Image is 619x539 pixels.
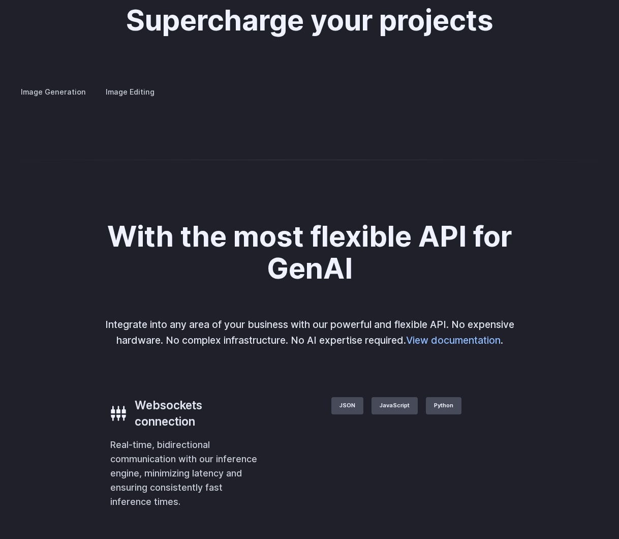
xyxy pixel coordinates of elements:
label: JavaScript [372,397,418,414]
p: Real-time, bidirectional communication with our inference engine, minimizing latency and ensuring... [110,438,260,510]
label: Image Generation [12,83,95,101]
h2: With the most flexible API for GenAI [72,221,547,285]
p: Integrate into any area of your business with our powerful and flexible API. No expensive hardwar... [98,317,521,348]
label: Image Editing [97,83,163,101]
a: View documentation [406,334,501,346]
h2: Supercharge your projects [126,5,493,37]
h3: Websockets connection [135,397,260,430]
label: Python [426,397,461,414]
label: JSON [331,397,363,414]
